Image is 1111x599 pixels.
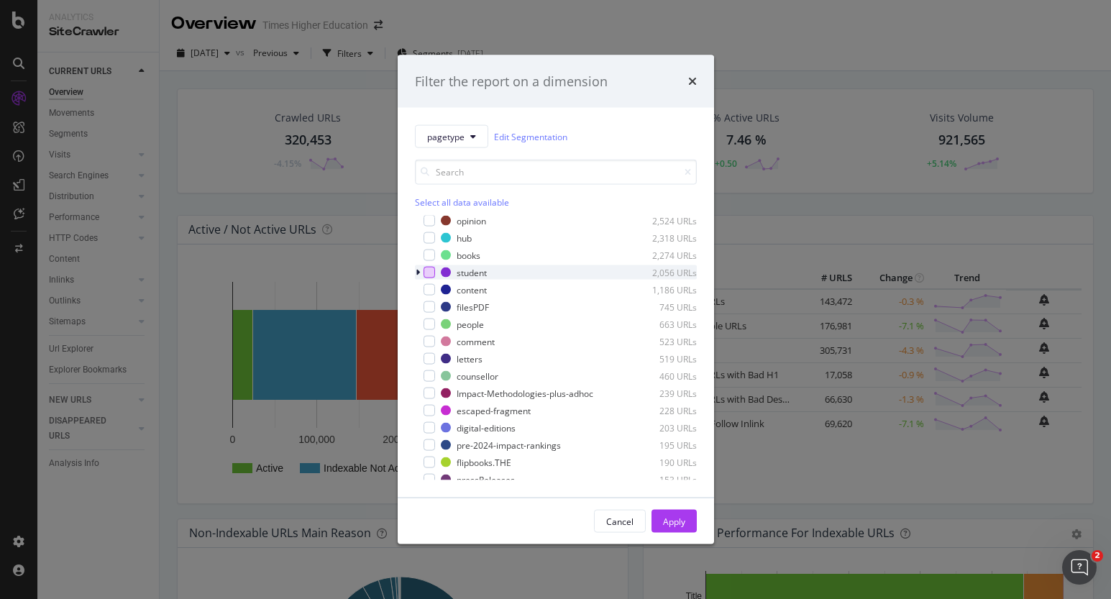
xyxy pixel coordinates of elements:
div: 195 URLs [626,439,697,451]
div: comment [457,335,495,347]
div: 228 URLs [626,404,697,416]
div: flipbooks.THE [457,456,511,468]
div: 190 URLs [626,456,697,468]
div: 239 URLs [626,387,697,399]
div: filesPDF [457,301,489,313]
div: 153 URLs [626,473,697,485]
iframe: Intercom live chat [1062,550,1097,585]
div: 2,524 URLs [626,214,697,227]
div: 2,274 URLs [626,249,697,261]
div: 745 URLs [626,301,697,313]
div: modal [398,55,714,544]
div: Impact-Methodologies-plus-adhoc [457,387,593,399]
div: counsellor [457,370,498,382]
div: letters [457,352,483,365]
span: 2 [1092,550,1103,562]
span: pagetype [427,130,465,142]
div: student [457,266,487,278]
button: pagetype [415,125,488,148]
div: 2,318 URLs [626,232,697,244]
div: 523 URLs [626,335,697,347]
div: 1,186 URLs [626,283,697,296]
div: times [688,72,697,91]
div: 2,056 URLs [626,266,697,278]
div: 519 URLs [626,352,697,365]
div: people [457,318,484,330]
div: Filter the report on a dimension [415,72,608,91]
button: Apply [651,510,697,533]
div: digital-editions [457,421,516,434]
div: escaped-fragment [457,404,531,416]
div: books [457,249,480,261]
div: content [457,283,487,296]
div: 663 URLs [626,318,697,330]
div: pre-2024-impact-rankings [457,439,561,451]
div: Cancel [606,515,634,527]
a: Edit Segmentation [494,129,567,144]
button: Cancel [594,510,646,533]
div: 203 URLs [626,421,697,434]
div: 460 URLs [626,370,697,382]
div: pressReleases [457,473,515,485]
div: hub [457,232,472,244]
div: opinion [457,214,486,227]
div: Select all data available [415,196,697,209]
div: Apply [663,515,685,527]
input: Search [415,160,697,185]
